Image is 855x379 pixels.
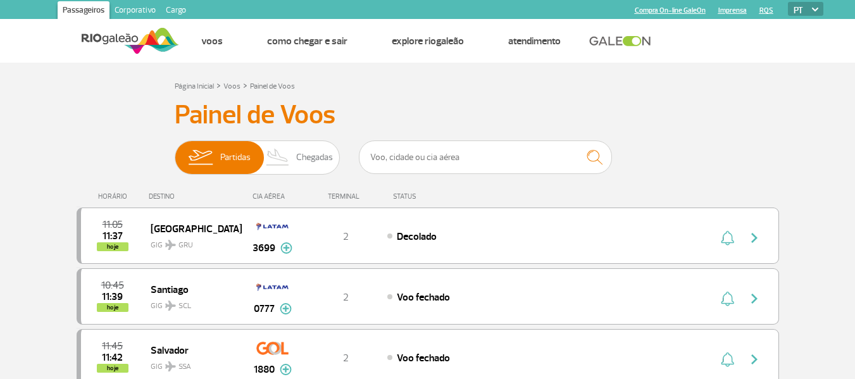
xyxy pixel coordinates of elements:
[161,1,191,22] a: Cargo
[220,141,251,174] span: Partidas
[304,192,387,201] div: TERMINAL
[387,192,490,201] div: STATUS
[254,301,275,316] span: 0777
[397,352,450,364] span: Voo fechado
[178,301,191,312] span: SCL
[259,141,297,174] img: slider-desembarque
[721,352,734,367] img: sino-painel-voo.svg
[254,362,275,377] span: 1880
[151,294,232,312] span: GIG
[343,291,349,304] span: 2
[97,303,128,312] span: hoje
[97,242,128,251] span: hoje
[151,220,232,237] span: [GEOGRAPHIC_DATA]
[102,292,123,301] span: 2025-08-28 11:39:00
[343,352,349,364] span: 2
[296,141,333,174] span: Chegadas
[58,1,109,22] a: Passageiros
[151,354,232,373] span: GIG
[165,240,176,250] img: destiny_airplane.svg
[178,361,191,373] span: SSA
[397,291,450,304] span: Voo fechado
[280,303,292,314] img: mais-info-painel-voo.svg
[201,35,223,47] a: Voos
[397,230,437,243] span: Decolado
[151,281,232,297] span: Santiago
[747,352,762,367] img: seta-direita-painel-voo.svg
[109,1,161,22] a: Corporativo
[250,82,295,91] a: Painel de Voos
[165,301,176,311] img: destiny_airplane.svg
[243,78,247,92] a: >
[635,6,706,15] a: Compra On-line GaleOn
[97,364,128,373] span: hoje
[102,353,123,362] span: 2025-08-28 11:42:06
[151,342,232,358] span: Salvador
[721,291,734,306] img: sino-painel-voo.svg
[151,233,232,251] span: GIG
[343,230,349,243] span: 2
[747,230,762,245] img: seta-direita-painel-voo.svg
[392,35,464,47] a: Explore RIOgaleão
[267,35,347,47] a: Como chegar e sair
[747,291,762,306] img: seta-direita-painel-voo.svg
[718,6,747,15] a: Imprensa
[253,240,275,256] span: 3699
[180,141,220,174] img: slider-embarque
[175,82,214,91] a: Página Inicial
[216,78,221,92] a: >
[359,140,612,174] input: Voo, cidade ou cia aérea
[721,230,734,245] img: sino-painel-voo.svg
[102,342,123,351] span: 2025-08-28 11:45:00
[508,35,561,47] a: Atendimento
[149,192,241,201] div: DESTINO
[280,364,292,375] img: mais-info-painel-voo.svg
[759,6,773,15] a: RQS
[223,82,240,91] a: Voos
[241,192,304,201] div: CIA AÉREA
[175,99,681,131] h3: Painel de Voos
[101,281,124,290] span: 2025-08-28 10:45:00
[103,220,123,229] span: 2025-08-28 11:05:00
[80,192,149,201] div: HORÁRIO
[280,242,292,254] img: mais-info-painel-voo.svg
[178,240,193,251] span: GRU
[103,232,123,240] span: 2025-08-28 11:37:06
[165,361,176,371] img: destiny_airplane.svg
